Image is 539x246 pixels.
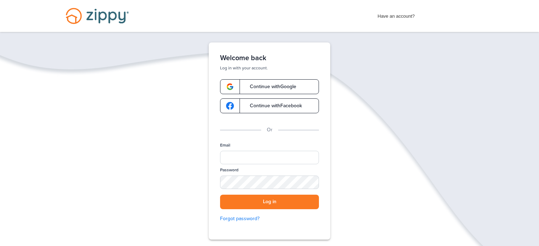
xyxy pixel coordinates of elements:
[220,215,319,223] a: Forgot password?
[243,84,296,89] span: Continue with Google
[267,126,273,134] p: Or
[226,102,234,110] img: google-logo
[220,54,319,62] h1: Welcome back
[220,79,319,94] a: google-logoContinue withGoogle
[220,151,319,164] input: Email
[378,9,415,20] span: Have an account?
[220,98,319,113] a: google-logoContinue withFacebook
[220,167,238,173] label: Password
[243,103,302,108] span: Continue with Facebook
[226,83,234,91] img: google-logo
[220,195,319,209] button: Log in
[220,176,319,189] input: Password
[220,65,319,71] p: Log in with your account.
[220,142,230,148] label: Email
